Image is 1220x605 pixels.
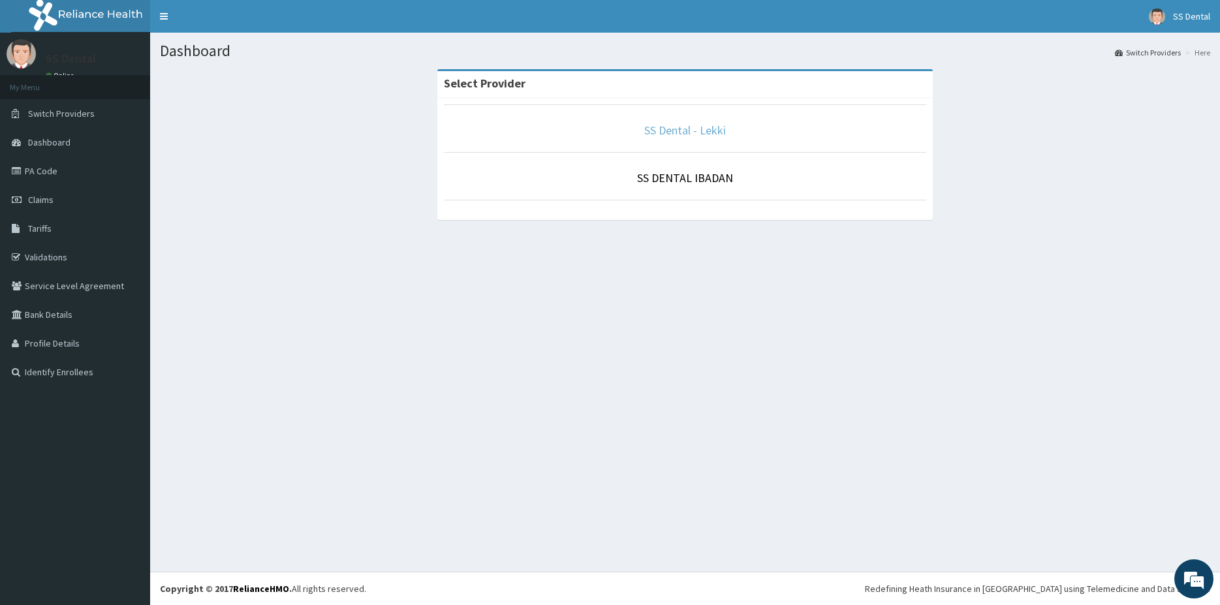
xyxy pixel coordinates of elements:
[1149,8,1165,25] img: User Image
[28,223,52,234] span: Tariffs
[637,170,733,185] a: SS DENTAL IBADAN
[1173,10,1210,22] span: SS Dental
[150,572,1220,605] footer: All rights reserved.
[1182,47,1210,58] li: Here
[46,71,77,80] a: Online
[28,136,70,148] span: Dashboard
[644,123,726,138] a: SS Dental - Lekki
[28,108,95,119] span: Switch Providers
[160,42,1210,59] h1: Dashboard
[865,582,1210,595] div: Redefining Heath Insurance in [GEOGRAPHIC_DATA] using Telemedicine and Data Science!
[28,194,54,206] span: Claims
[444,76,525,91] strong: Select Provider
[233,583,289,595] a: RelianceHMO
[1115,47,1181,58] a: Switch Providers
[46,53,96,65] p: SS Dental
[7,39,36,69] img: User Image
[160,583,292,595] strong: Copyright © 2017 .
